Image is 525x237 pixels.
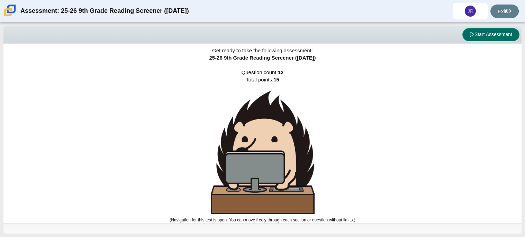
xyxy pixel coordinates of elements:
button: Start Assessment [462,28,519,41]
a: Exit [490,5,519,18]
span: JR [468,9,473,14]
b: 15 [273,77,279,82]
b: 12 [278,69,284,75]
img: hedgehog-behind-computer-large.png [211,90,315,214]
img: Carmen School of Science & Technology [3,3,17,18]
small: (Navigation for this test is open. You can move freely through each section or question without l... [170,218,355,222]
span: 25-26 9th Grade Reading Screener ([DATE]) [209,55,316,61]
span: Question count: Total points: [170,69,355,222]
div: Assessment: 25-26 9th Grade Reading Screener ([DATE]) [20,3,189,19]
a: Carmen School of Science & Technology [3,13,17,19]
span: Get ready to take the following assessment: [212,47,313,53]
